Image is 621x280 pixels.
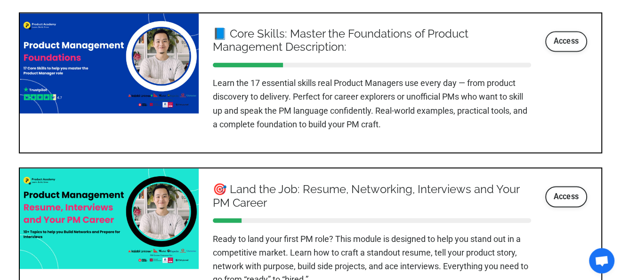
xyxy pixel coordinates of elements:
p: Learn the 17 essential skills real Product Managers use every day — from product discovery to del... [213,77,531,131]
img: 44604e1-f832-4873-c755-8be23318bfc_12.png [20,13,199,114]
img: 47fc86-8f11-752b-55fd-4f2db13bab1f_13.png [20,168,199,269]
a: Access [545,186,588,207]
a: Open chat [589,248,614,273]
a: Access [545,31,588,52]
a: 🎯 Land the Job: Resume, Networking, Interviews and Your PM Career [213,182,531,210]
a: 📘 Core Skills: Master the Foundations of Product Management Description: [213,27,531,54]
